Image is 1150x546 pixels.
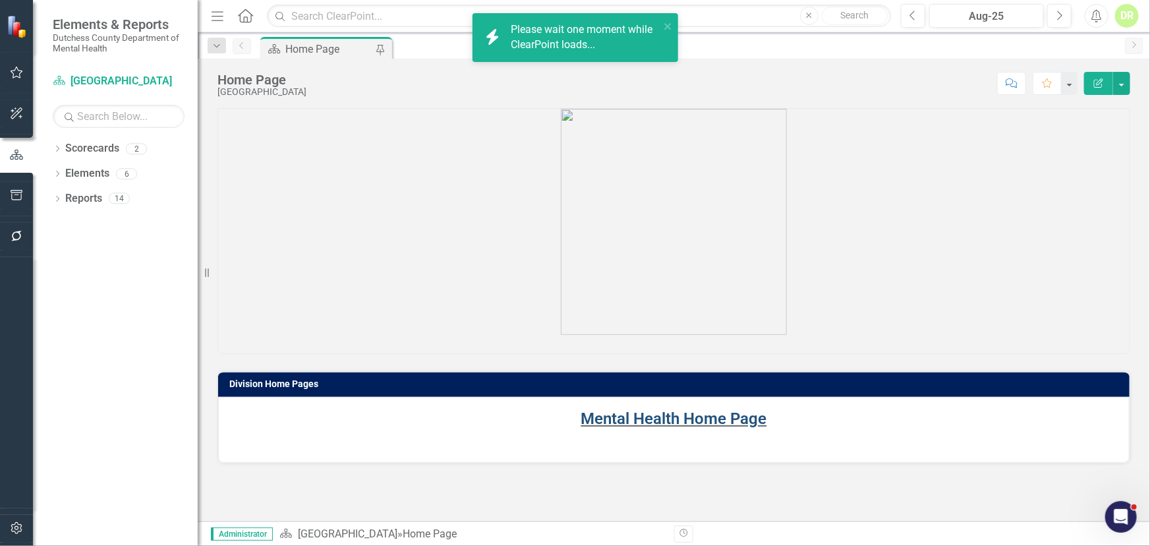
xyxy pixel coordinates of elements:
[581,409,767,428] a: Mental Health Home Page
[285,41,372,57] div: Home Page
[109,193,130,204] div: 14
[934,9,1040,24] div: Aug-25
[53,16,185,32] span: Elements & Reports
[7,15,30,38] img: ClearPoint Strategy
[664,18,673,34] button: close
[840,10,869,20] span: Search
[53,74,185,89] a: [GEOGRAPHIC_DATA]
[53,105,185,128] input: Search Below...
[126,143,147,154] div: 2
[929,4,1045,28] button: Aug-25
[65,191,102,206] a: Reports
[217,73,306,87] div: Home Page
[267,5,890,28] input: Search ClearPoint...
[403,528,457,540] div: Home Page
[116,168,137,179] div: 6
[65,166,109,181] a: Elements
[229,379,1123,389] h3: Division Home Pages
[822,7,888,25] button: Search
[1105,501,1137,533] iframe: Intercom live chat
[65,141,119,156] a: Scorecards
[561,109,787,335] img: blobid0.jpg
[298,528,397,540] a: [GEOGRAPHIC_DATA]
[1115,4,1139,28] button: DR
[53,32,185,54] small: Dutchess County Department of Mental Health
[279,527,664,542] div: »
[511,22,660,53] div: Please wait one moment while ClearPoint loads...
[211,528,273,541] span: Administrator
[217,87,306,97] div: [GEOGRAPHIC_DATA]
